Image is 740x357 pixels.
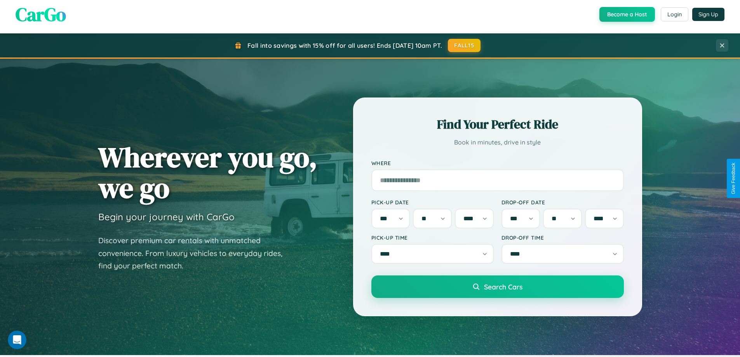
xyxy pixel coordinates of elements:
label: Pick-up Date [371,199,494,205]
div: Give Feedback [731,163,736,194]
button: FALL15 [448,39,481,52]
span: Fall into savings with 15% off for all users! Ends [DATE] 10am PT. [247,42,442,49]
label: Drop-off Time [501,234,624,241]
h2: Find Your Perfect Ride [371,116,624,133]
span: CarGo [16,2,66,27]
span: Search Cars [484,282,522,291]
button: Become a Host [599,7,655,22]
p: Discover premium car rentals with unmatched convenience. From luxury vehicles to everyday rides, ... [98,234,293,272]
h3: Begin your journey with CarGo [98,211,235,223]
label: Drop-off Date [501,199,624,205]
p: Book in minutes, drive in style [371,137,624,148]
label: Where [371,160,624,166]
iframe: Intercom live chat [8,331,26,349]
button: Sign Up [692,8,724,21]
button: Login [661,7,688,21]
button: Search Cars [371,275,624,298]
h1: Wherever you go, we go [98,142,317,203]
label: Pick-up Time [371,234,494,241]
